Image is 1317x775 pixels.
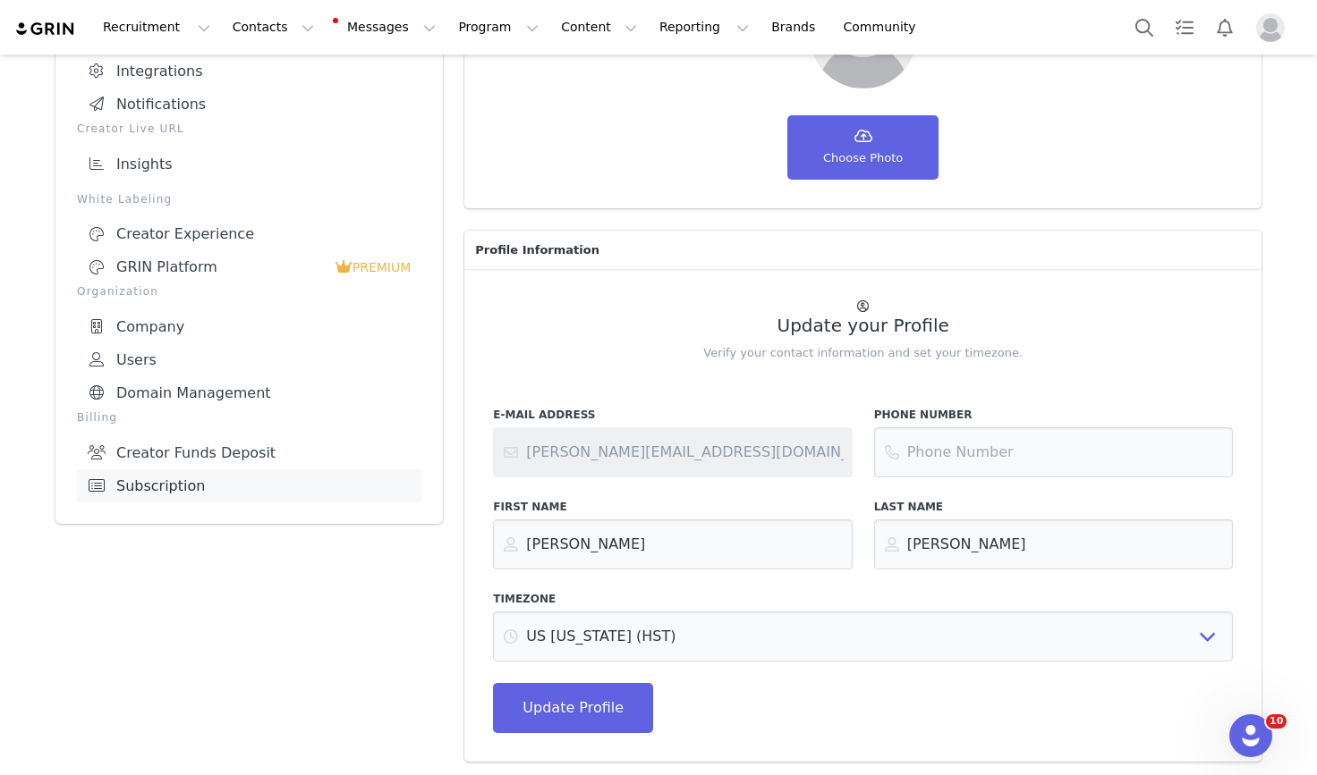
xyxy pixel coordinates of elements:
h2: Update your Profile [493,316,1233,336]
a: Company [77,310,421,343]
button: Program [447,7,549,47]
a: Subscription [77,469,421,502]
p: Billing [77,409,421,425]
iframe: Intercom live chat [1229,714,1272,757]
a: Creator Experience [77,218,421,250]
p: Organization [77,283,421,299]
input: Contact support or your account administrator to change your email address [493,427,852,477]
div: Creator Experience [88,225,411,243]
label: First Name [493,499,852,515]
a: Insights [77,147,421,181]
a: Community [833,7,935,47]
label: Timezone [493,591,1233,607]
input: Phone Number [874,427,1233,477]
span: PREMIUM [353,260,412,274]
button: Notifications [1205,7,1245,47]
button: Contacts [222,7,325,47]
p: White Labeling [77,191,421,207]
button: Search [1125,7,1164,47]
a: Integrations [77,55,421,88]
img: placeholder-profile.jpg [1256,13,1285,42]
p: Creator Live URL [77,121,421,137]
span: Profile Information [475,241,599,259]
a: Users [77,343,421,376]
button: Recruitment [92,7,221,47]
a: Creator Funds Deposit [77,436,421,469]
span: Update Profile [523,697,624,719]
span: 10 [1266,714,1287,729]
select: Select Timezone [493,611,1233,661]
a: Brands [760,7,831,47]
input: First Name [493,519,852,569]
a: Tasks [1165,7,1204,47]
img: grin logo [14,21,77,38]
a: Notifications [77,88,421,121]
input: Last Name [874,519,1233,569]
label: E-Mail Address [493,407,852,423]
span: Choose Photo [823,149,903,167]
button: Content [550,7,648,47]
button: Reporting [649,7,760,47]
button: Profile [1245,13,1303,42]
button: Update Profile [493,683,653,733]
label: Phone Number [874,407,1233,423]
button: Messages [326,7,446,47]
a: Domain Management [77,376,421,409]
label: Last Name [874,499,1233,515]
p: Verify your contact information and set your timezone. [493,344,1233,362]
a: GRIN Platform PREMIUM [77,250,421,283]
div: GRIN Platform [88,258,335,276]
